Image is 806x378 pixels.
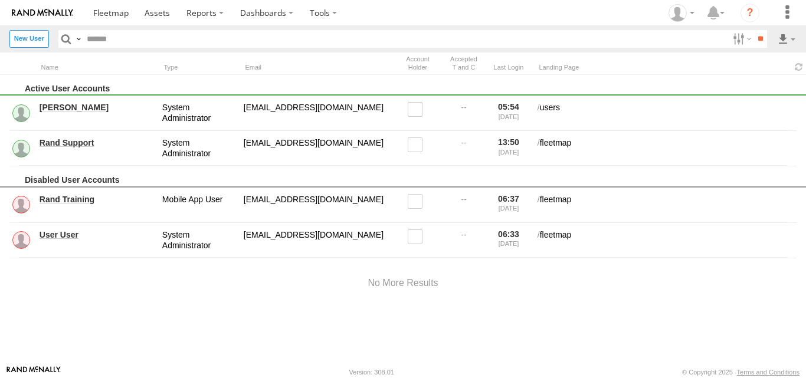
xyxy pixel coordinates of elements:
[792,61,806,73] span: Refresh
[728,30,753,47] label: Search Filter Options
[486,62,531,73] div: Last Login
[682,369,800,376] div: © Copyright 2025 -
[160,192,237,218] div: Mobile App User
[242,62,389,73] div: Email
[408,194,428,209] label: Read only
[408,137,428,152] label: Read only
[536,136,797,161] div: fleetmap
[664,4,699,22] div: Ed Pruneda
[737,369,800,376] a: Terms and Conditions
[408,229,428,244] label: Read only
[408,102,428,117] label: Read only
[6,366,61,378] a: Visit our Website
[38,62,156,73] div: Name
[242,192,389,218] div: randtraining@rand.com
[40,137,154,148] a: Rand Support
[349,369,394,376] div: Version: 308.01
[40,194,154,205] a: Rand Training
[74,30,83,47] label: Search Query
[536,100,797,126] div: users
[40,229,154,240] a: User User
[486,100,531,126] div: 05:54 [DATE]
[160,136,237,161] div: System Administrator
[160,100,237,126] div: System Administrator
[486,136,531,161] div: 13:50 [DATE]
[486,192,531,218] div: 06:37 [DATE]
[12,9,73,17] img: rand-logo.svg
[741,4,759,22] i: ?
[40,102,154,113] a: [PERSON_NAME]
[394,54,441,73] div: Account Holder
[9,30,49,47] label: Create New User
[446,54,481,73] div: Has user accepted Terms and Conditions
[242,228,389,253] div: fortraining@train.com
[536,62,787,73] div: Landing Page
[242,100,389,126] div: service@odysseygroupllc.com
[242,136,389,161] div: odyssey@rand.com
[486,228,531,253] div: 06:33 [DATE]
[776,30,797,47] label: Export results as...
[536,192,797,218] div: fleetmap
[160,228,237,253] div: System Administrator
[160,62,237,73] div: Type
[536,228,797,253] div: fleetmap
